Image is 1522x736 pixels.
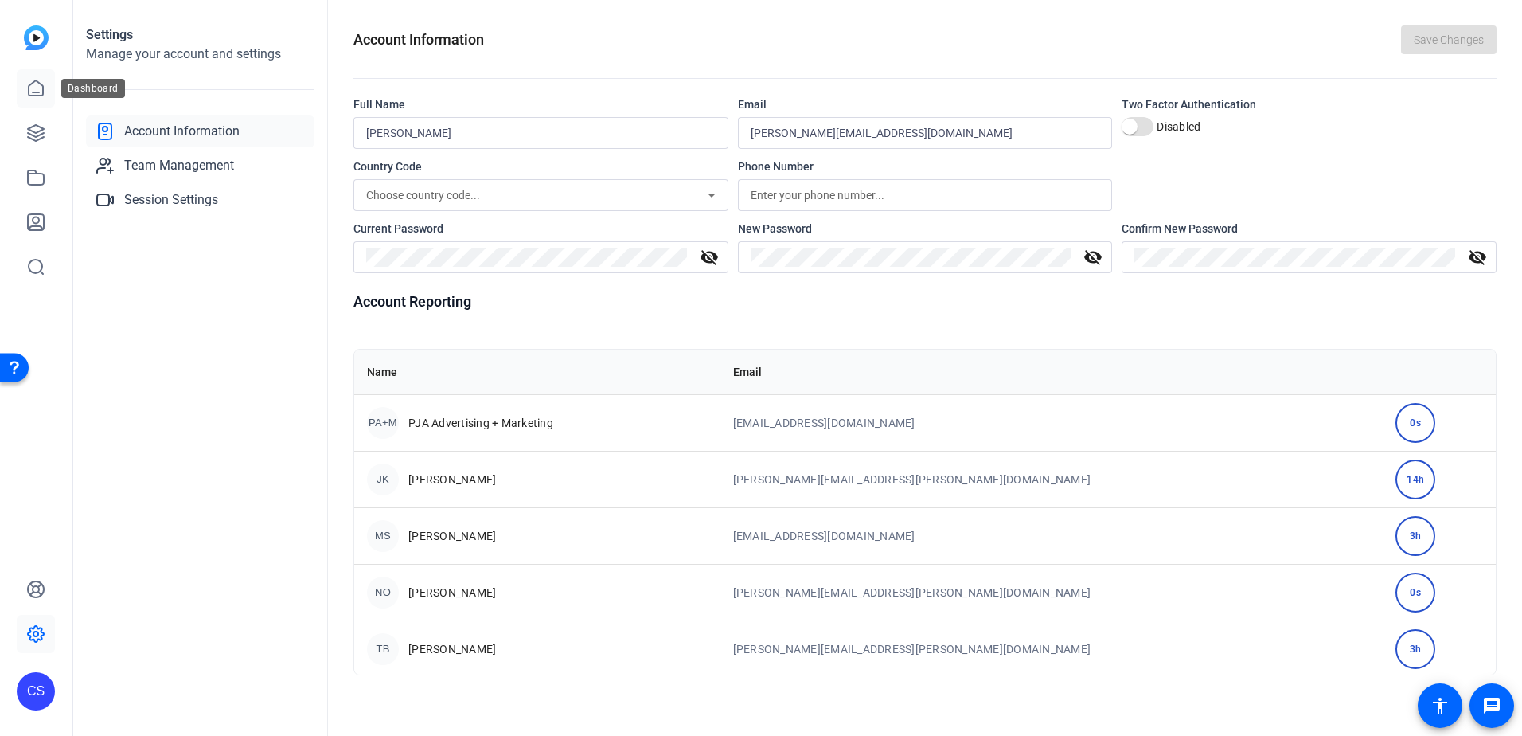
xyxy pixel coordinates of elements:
input: Enter your name... [366,123,716,143]
div: 0s [1395,403,1435,443]
mat-icon: visibility_off [1074,248,1112,267]
div: Dashboard [61,79,125,98]
span: [PERSON_NAME] [408,472,496,487]
div: CS [17,672,55,711]
span: PJA Advertising + Marketing [408,415,553,431]
span: [PERSON_NAME] [408,641,496,657]
h1: Account Information [353,29,484,51]
div: Two Factor Authentication [1122,96,1497,112]
div: JK [367,464,399,495]
h1: Account Reporting [353,291,1497,313]
div: Full Name [353,96,728,112]
div: NO [367,577,399,609]
span: Team Management [124,156,234,175]
h2: Manage your account and settings [86,45,314,64]
mat-icon: accessibility [1430,696,1450,715]
span: Account Information [124,122,240,141]
div: Email [738,96,1113,112]
div: 3h [1395,629,1435,669]
div: Current Password [353,221,728,237]
div: TB [367,633,399,665]
a: Session Settings [86,184,314,216]
td: [PERSON_NAME][EMAIL_ADDRESS][PERSON_NAME][DOMAIN_NAME] [720,621,1383,677]
div: New Password [738,221,1113,237]
mat-icon: visibility_off [690,248,728,267]
div: Phone Number [738,159,1113,174]
th: Name [354,350,720,394]
span: Session Settings [124,190,218,209]
div: 14h [1395,460,1435,499]
td: [EMAIL_ADDRESS][DOMAIN_NAME] [720,507,1383,564]
span: Choose country code... [366,189,480,202]
input: Enter your phone number... [751,186,1100,205]
a: Account Information [86,115,314,147]
div: MS [367,520,399,552]
td: [PERSON_NAME][EMAIL_ADDRESS][PERSON_NAME][DOMAIN_NAME] [720,451,1383,507]
img: blue-gradient.svg [24,25,49,50]
input: Enter your email... [751,123,1100,143]
a: Team Management [86,150,314,182]
div: Confirm New Password [1122,221,1497,237]
div: Country Code [353,159,728,174]
span: [PERSON_NAME] [408,585,496,601]
div: 0s [1395,573,1435,613]
div: 3h [1395,516,1435,556]
td: [PERSON_NAME][EMAIL_ADDRESS][PERSON_NAME][DOMAIN_NAME] [720,564,1383,621]
td: [EMAIL_ADDRESS][DOMAIN_NAME] [720,394,1383,451]
h1: Settings [86,25,314,45]
mat-icon: visibility_off [1458,248,1497,267]
label: Disabled [1153,119,1200,135]
mat-icon: message [1482,696,1501,715]
div: PA+M [367,407,399,439]
th: Email [720,350,1383,394]
span: [PERSON_NAME] [408,528,496,544]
